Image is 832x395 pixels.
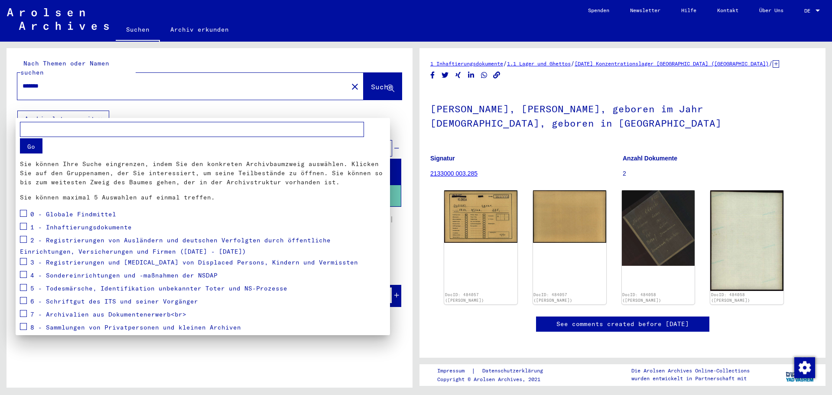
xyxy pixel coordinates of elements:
[30,310,186,318] span: 7 - Archivalien aus Dokumentenerwerb<br>
[20,193,386,202] p: Sie können maximal 5 Auswahlen auf einmal treffen.
[20,138,42,153] button: Go
[30,323,241,331] span: 8 - Sammlungen von Privatpersonen und kleinen Archiven
[30,297,198,305] span: 6 - Schriftgut des ITS und seiner Vorgänger
[30,284,287,292] span: 5 - Todesmärsche, Identifikation unbekannter Toter und NS-Prozesse
[794,357,815,378] img: Zustimmung ändern
[30,258,358,266] span: 3 - Registrierungen und [MEDICAL_DATA] von Displaced Persons, Kindern und Vermissten
[20,160,386,187] p: Sie können Ihre Suche eingrenzen, indem Sie den konkreten Archivbaumzweig auswählen. Klicken Sie ...
[20,236,331,256] span: 2 - Registrierungen von Ausländern und deutschen Verfolgten durch öffentliche Einrichtungen, Vers...
[30,271,218,279] span: 4 - Sondereinrichtungen und -maßnahmen der NSDAP
[30,210,116,218] span: 0 - Globale Findmittel
[30,223,132,231] span: 1 - Inhaftierungsdokumente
